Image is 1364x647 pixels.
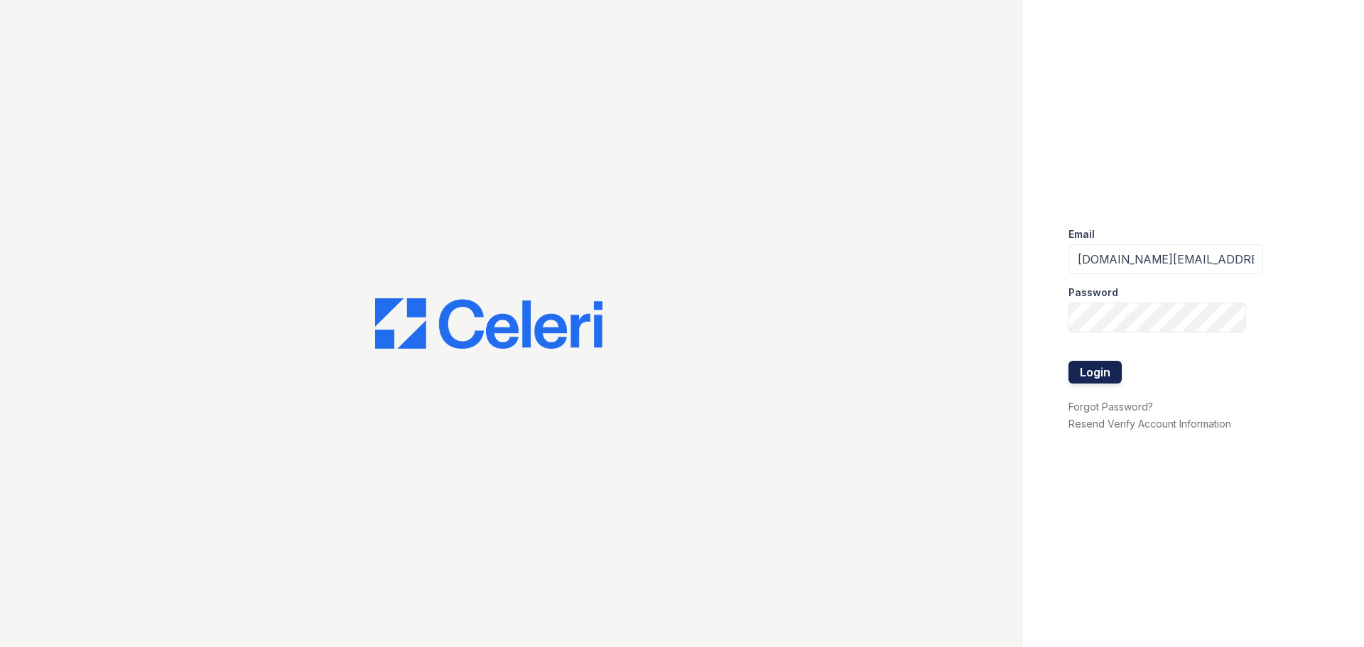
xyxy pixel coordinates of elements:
a: Resend Verify Account Information [1068,418,1231,430]
a: Forgot Password? [1068,401,1153,413]
label: Password [1068,286,1118,300]
label: Email [1068,227,1095,241]
img: CE_Logo_Blue-a8612792a0a2168367f1c8372b55b34899dd931a85d93a1a3d3e32e68fde9ad4.png [375,298,602,349]
button: Login [1068,361,1122,384]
